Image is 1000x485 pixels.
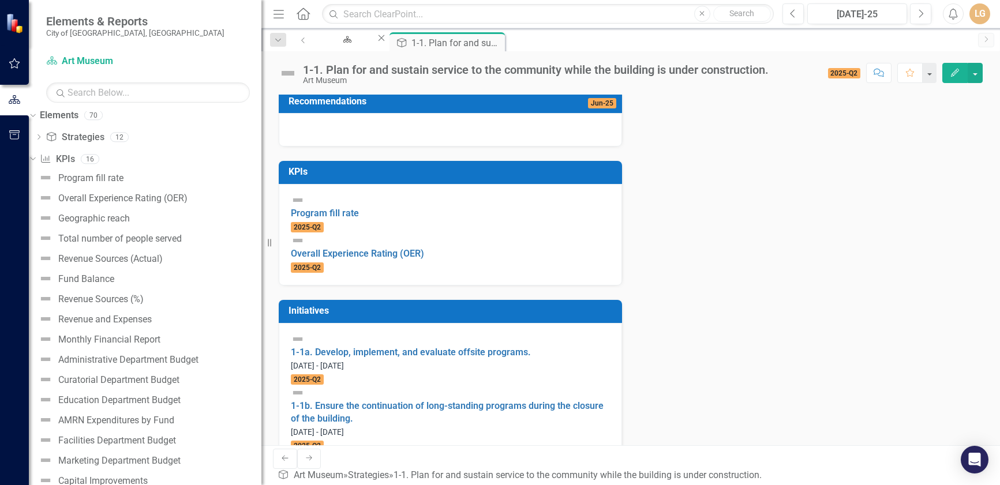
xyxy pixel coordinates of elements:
div: AMRN Expenditures by Fund [58,415,174,426]
a: Total number of people served [36,229,182,247]
a: Monthly Financial Report [36,330,160,348]
img: Not Defined [39,171,53,185]
a: Administrative Department Budget [36,350,198,369]
span: 2025-Q2 [291,441,324,451]
a: Program fill rate [291,208,359,219]
span: Jun-25 [588,98,616,108]
a: Geographic reach [36,209,130,227]
a: Art Museum [294,469,343,480]
h3: KPIs [289,167,616,177]
a: Art Museum [315,32,376,47]
span: Search [729,9,754,18]
img: ClearPoint Strategy [6,13,26,33]
button: Search [713,6,771,22]
a: Program fill rate [36,168,123,187]
div: 16 [81,154,99,164]
a: Elements [40,109,78,122]
div: Art Museum [303,76,769,85]
div: Curatorial Department Budget [58,375,179,385]
a: KPIs [40,153,74,166]
img: Not Defined [291,193,305,207]
a: Overall Experience Rating (OER) [291,248,424,259]
div: » » [278,469,766,482]
a: Strategies [46,131,104,144]
img: Not Defined [39,453,53,467]
img: Not Defined [39,373,53,386]
img: Not Defined [291,234,305,247]
small: [DATE] - [DATE] [291,361,344,370]
a: AMRN Expenditures by Fund [36,411,174,429]
div: 1-1. Plan for and sustain service to the community while the building is under construction. [394,469,762,480]
div: 1-1. Plan for and sustain service to the community while the building is under construction. [411,36,502,50]
img: Not Defined [39,393,53,407]
img: Not Defined [291,386,305,400]
div: Revenue and Expenses [58,314,152,325]
div: 70 [84,111,103,121]
img: Not Defined [39,433,53,447]
div: Geographic reach [58,213,130,224]
img: Not Defined [39,191,53,205]
a: Marketing Department Budget [36,451,181,469]
img: Not Defined [39,292,53,306]
a: Strategies [348,469,389,480]
div: Administrative Department Budget [58,355,198,365]
span: 2025-Q2 [828,68,861,78]
img: Not Defined [39,231,53,245]
img: Not Defined [279,64,297,82]
img: Not Defined [291,332,305,346]
div: Overall Experience Rating (OER) [58,193,188,204]
a: Facilities Department Budget [36,431,176,449]
input: Search Below... [46,82,250,103]
input: Search ClearPoint... [322,4,774,24]
small: [DATE] - [DATE] [291,427,344,437]
a: Curatorial Department Budget [36,370,179,389]
div: [DATE]-25 [811,7,903,21]
span: Elements & Reports [46,14,224,28]
div: Facilities Department Budget [58,435,176,446]
div: Marketing Department Budget [58,456,181,466]
div: Revenue Sources (Actual) [58,254,163,264]
img: Not Defined [39,272,53,285]
h3: Recommendations [289,96,530,107]
span: 2025-Q2 [291,374,324,385]
a: 1-1a. Develop, implement, and evaluate offsite programs. [291,347,531,358]
div: Education Department Budget [58,395,181,405]
a: Art Museum [46,55,190,68]
a: 1-1b. Ensure the continuation of long-standing programs during the closure of the building. [291,400,604,424]
button: [DATE]-25 [807,3,907,24]
a: Fund Balance [36,269,114,288]
div: Total number of people served [58,234,182,244]
img: Not Defined [39,352,53,366]
div: Fund Balance [58,274,114,284]
a: Revenue Sources (Actual) [36,249,163,268]
img: Not Defined [39,251,53,265]
span: 2025-Q2 [291,262,324,273]
img: Not Defined [39,312,53,326]
button: LG [969,3,990,24]
a: Revenue Sources (%) [36,290,144,308]
img: Not Defined [39,413,53,427]
div: Revenue Sources (%) [58,294,144,304]
a: Revenue and Expenses [36,310,152,328]
div: Open Intercom Messenger [961,446,988,473]
h3: Initiatives [289,306,616,316]
a: Overall Experience Rating (OER) [36,189,188,207]
div: 1-1. Plan for and sustain service to the community while the building is under construction. [303,63,769,76]
div: Program fill rate [58,173,123,183]
small: City of [GEOGRAPHIC_DATA], [GEOGRAPHIC_DATA] [46,28,224,37]
span: 2025-Q2 [291,222,324,232]
a: Education Department Budget [36,390,181,409]
div: Art Museum [325,43,365,58]
img: Not Defined [39,211,53,225]
div: Monthly Financial Report [58,334,160,345]
img: Not Defined [39,332,53,346]
div: 12 [110,132,129,142]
